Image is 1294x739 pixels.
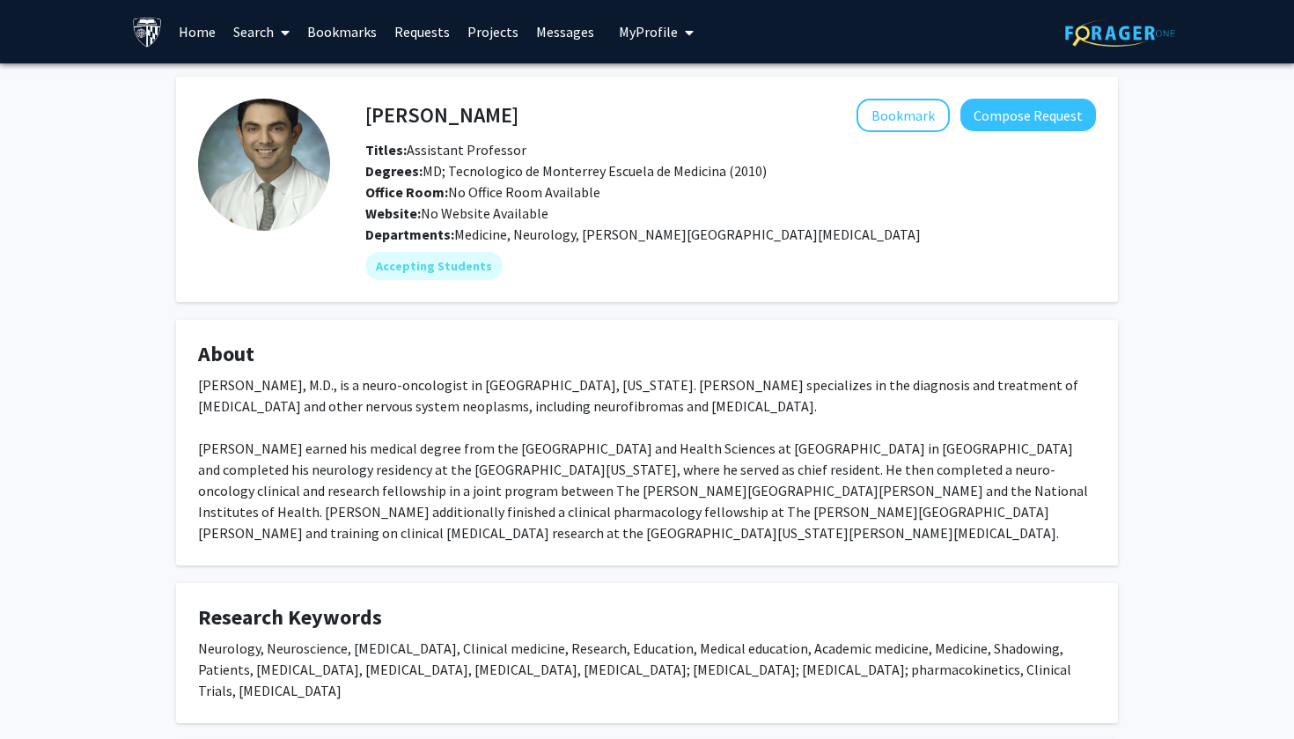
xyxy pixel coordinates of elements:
a: Requests [386,1,459,63]
h4: About [198,342,1096,367]
b: Office Room: [365,183,448,201]
span: MD; Tecnologico de Monterrey Escuela de Medicina (2010) [365,162,767,180]
div: [PERSON_NAME], M.D., is a neuro-oncologist in [GEOGRAPHIC_DATA], [US_STATE]. [PERSON_NAME] specia... [198,374,1096,543]
span: My Profile [619,23,678,41]
mat-chip: Accepting Students [365,252,503,280]
b: Departments: [365,225,454,243]
span: Assistant Professor [365,141,526,159]
img: Profile Picture [198,99,330,231]
b: Titles: [365,141,407,159]
a: Bookmarks [298,1,386,63]
h4: Research Keywords [198,605,1096,631]
a: Home [170,1,224,63]
button: Add Carlos Romo to Bookmarks [857,99,950,132]
iframe: Chat [13,660,75,726]
button: Compose Request to Carlos Romo [960,99,1096,131]
span: No Office Room Available [365,183,600,201]
img: ForagerOne Logo [1065,19,1175,47]
b: Degrees: [365,162,423,180]
a: Search [224,1,298,63]
a: Messages [527,1,603,63]
img: Johns Hopkins University Logo [132,17,163,48]
h4: [PERSON_NAME] [365,99,518,131]
a: Projects [459,1,527,63]
b: Website: [365,204,421,222]
div: Neurology, Neuroscience, [MEDICAL_DATA], Clinical medicine, Research, Education, Medical educatio... [198,638,1096,701]
span: No Website Available [365,204,548,222]
span: Medicine, Neurology, [PERSON_NAME][GEOGRAPHIC_DATA][MEDICAL_DATA] [454,225,921,243]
